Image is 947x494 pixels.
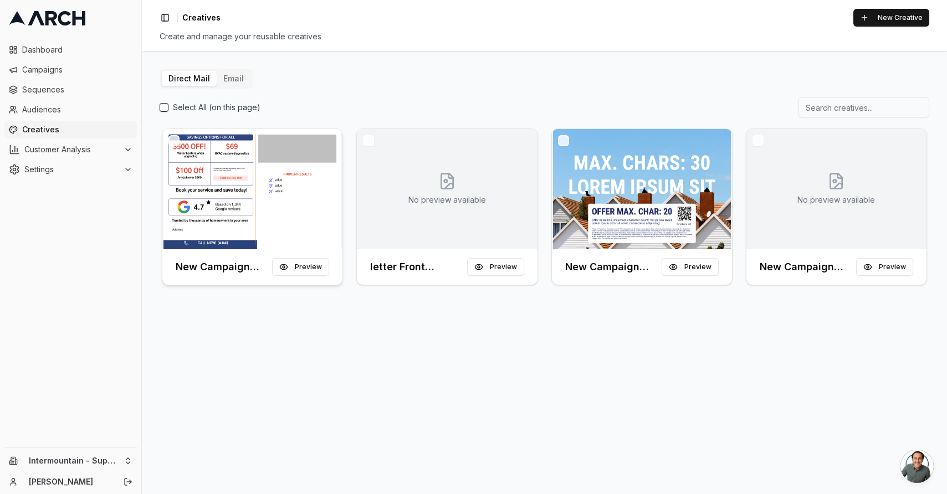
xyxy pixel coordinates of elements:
button: Preview [272,258,329,276]
button: Direct Mail [162,71,217,86]
span: Creatives [182,12,221,23]
button: Email [217,71,250,86]
p: No preview available [797,194,875,205]
a: Dashboard [4,41,137,59]
a: Sequences [4,81,137,99]
span: Creatives [22,124,132,135]
a: [PERSON_NAME] [29,476,111,487]
a: Audiences [4,101,137,119]
span: Intermountain - Superior Water & Air [29,456,119,466]
span: Campaigns [22,64,132,75]
div: Open chat [900,450,934,483]
button: Intermountain - Superior Water & Air [4,452,137,470]
button: Log out [120,474,136,490]
button: Customer Analysis [4,141,137,158]
button: Preview [856,258,913,276]
div: Create and manage your reusable creatives [160,31,929,42]
a: Campaigns [4,61,137,79]
h3: New Campaign (Front) [176,259,272,275]
button: Settings [4,161,137,178]
button: Preview [662,258,719,276]
svg: No creative preview [827,172,845,190]
a: Creatives [4,121,137,138]
h3: letter Front (Default) [370,259,467,275]
span: Settings [24,164,119,175]
span: Customer Analysis [24,144,119,155]
span: Sequences [22,84,132,95]
svg: No creative preview [438,172,456,190]
button: New Creative [853,9,929,27]
span: Dashboard [22,44,132,55]
p: No preview available [408,194,486,205]
button: Preview [467,258,524,276]
nav: breadcrumb [182,12,221,23]
h3: New Campaign (Front) [760,259,856,275]
input: Search creatives... [798,97,929,117]
img: Back creative for New Campaign (Front) [162,129,342,249]
label: Select All (on this page) [173,102,260,113]
span: Audiences [22,104,132,115]
img: Front creative for New Campaign (Front) [552,129,732,249]
h3: New Campaign (Front) [565,259,662,275]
